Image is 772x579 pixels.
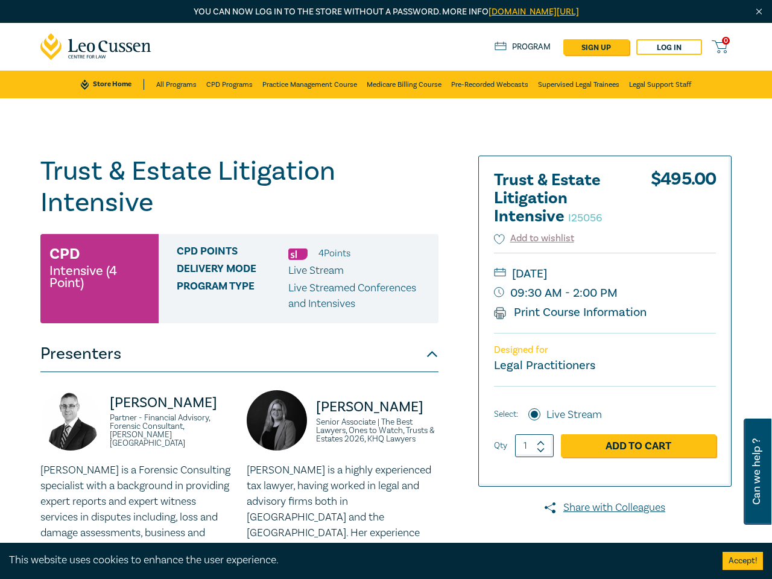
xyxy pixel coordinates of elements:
h2: Trust & Estate Litigation Intensive [494,171,627,226]
input: 1 [515,434,554,457]
a: Share with Colleagues [478,500,732,516]
small: I25056 [568,211,602,225]
span: 0 [722,37,730,45]
small: Senior Associate | The Best Lawyers, Ones to Watch, Trusts & Estates 2026, KHQ Lawyers [316,418,438,443]
a: All Programs [156,71,197,98]
a: Pre-Recorded Webcasts [451,71,528,98]
p: You can now log in to the store without a password. More info [40,5,732,19]
img: https://s3.ap-southeast-2.amazonaws.com/leo-cussen-store-production-content/Contacts/Darryn%20Hoc... [40,390,101,451]
p: Live Streamed Conferences and Intensives [288,280,429,312]
div: This website uses cookies to enhance the user experience. [9,552,704,568]
a: Practice Management Course [262,71,357,98]
span: Program type [177,280,288,312]
span: CPD Points [177,245,288,261]
p: [PERSON_NAME] [316,397,438,417]
div: $ 495.00 [651,171,716,232]
a: Add to Cart [561,434,716,457]
a: Legal Support Staff [629,71,691,98]
small: Legal Practitioners [494,358,595,373]
a: Program [495,42,551,52]
label: Qty [494,439,507,452]
a: [DOMAIN_NAME][URL] [489,6,579,17]
img: https://s3.ap-southeast-2.amazonaws.com/leo-cussen-store-production-content/Contacts/Laura%20Huss... [247,390,307,451]
h1: Trust & Estate Litigation Intensive [40,156,438,218]
a: sign up [563,39,629,55]
button: Presenters [40,336,438,372]
p: [PERSON_NAME] is a highly experienced tax lawyer, having worked in legal and advisory firms both ... [247,463,438,572]
p: [PERSON_NAME] [110,393,232,413]
button: Add to wishlist [494,232,574,245]
p: [PERSON_NAME] is a Forensic Consulting specialist with a background in providing expert reports a... [40,463,232,557]
small: [DATE] [494,264,716,283]
p: Designed for [494,344,716,356]
img: Substantive Law [288,248,308,260]
span: Live Stream [288,264,344,277]
span: Delivery Mode [177,263,288,279]
small: 09:30 AM - 2:00 PM [494,283,716,303]
a: CPD Programs [206,71,253,98]
a: Log in [636,39,702,55]
li: 4 Point s [318,245,350,261]
span: Can we help ? [751,426,762,517]
small: Partner - Financial Advisory, Forensic Consultant, [PERSON_NAME] [GEOGRAPHIC_DATA] [110,414,232,448]
a: Medicare Billing Course [367,71,441,98]
a: Supervised Legal Trainees [538,71,619,98]
a: Store Home [81,79,144,90]
span: Select: [494,408,518,421]
small: Intensive (4 Point) [49,265,150,289]
a: Print Course Information [494,305,647,320]
button: Accept cookies [723,552,763,570]
img: Close [754,7,764,17]
label: Live Stream [546,407,602,423]
h3: CPD [49,243,80,265]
